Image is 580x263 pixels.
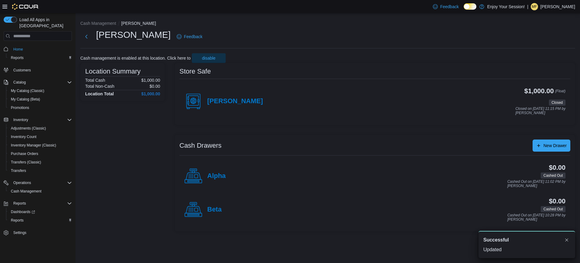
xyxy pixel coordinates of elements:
span: Adjustments (Classic) [11,126,46,131]
p: $0.00 [150,84,160,89]
h4: $1,000.00 [141,91,160,96]
button: Customers [1,66,74,74]
a: Home [11,46,25,53]
span: My Catalog (Classic) [8,87,72,94]
span: Reports [8,217,72,224]
span: Promotions [11,105,29,110]
input: Dark Mode [464,3,476,10]
span: Successful [483,236,509,244]
span: Inventory Manager (Classic) [11,143,56,148]
h4: [PERSON_NAME] [207,97,263,105]
img: Cova [12,4,39,10]
span: Cash Management [8,188,72,195]
p: Cashed Out on [DATE] 10:28 PM by [PERSON_NAME] [507,213,565,222]
button: Operations [11,179,34,186]
button: Reports [11,200,28,207]
button: New Drawer [533,140,570,152]
p: [PERSON_NAME] [540,3,575,10]
a: My Catalog (Beta) [8,96,43,103]
a: Reports [8,54,26,61]
span: My Catalog (Beta) [8,96,72,103]
span: Purchase Orders [8,150,72,157]
button: Inventory [11,116,31,123]
span: Transfers (Classic) [11,160,41,165]
span: Reports [11,200,72,207]
span: My Catalog (Classic) [11,88,44,93]
p: $1,000.00 [141,78,160,83]
span: Cashed Out [541,206,565,212]
a: Settings [11,229,29,236]
span: Adjustments (Classic) [8,125,72,132]
span: Inventory [13,117,28,122]
a: Feedback [430,1,461,13]
button: Reports [1,199,74,208]
button: Reports [6,216,74,225]
button: Catalog [1,78,74,87]
a: Promotions [8,104,32,111]
a: My Catalog (Classic) [8,87,47,94]
h6: Total Non-Cash [85,84,114,89]
h4: Beta [207,206,222,214]
span: Catalog [13,80,26,85]
span: Cashed Out [541,173,565,179]
button: Adjustments (Classic) [6,124,74,133]
a: Adjustments (Classic) [8,125,48,132]
button: My Catalog (Beta) [6,95,74,104]
span: Customers [13,68,31,73]
h4: Alpha [207,172,226,180]
p: Enjoy Your Session! [487,3,525,10]
nav: Complex example [4,42,72,253]
button: Home [1,44,74,53]
a: Feedback [174,31,205,43]
a: Dashboards [8,208,37,215]
p: Closed on [DATE] 11:15 PM by [PERSON_NAME] [515,107,565,115]
span: Purchase Orders [11,151,38,156]
button: [PERSON_NAME] [121,21,156,26]
button: Operations [1,179,74,187]
h3: Store Safe [179,68,211,75]
span: Customers [11,66,72,74]
p: Cash management is enabled at this location. Click here to [80,56,191,61]
span: Dashboards [8,208,72,215]
div: Notification [483,236,570,244]
p: (Float) [555,87,565,98]
span: Transfers (Classic) [8,159,72,166]
span: Inventory Manager (Classic) [8,142,72,149]
button: Catalog [11,79,28,86]
span: disable [202,55,215,61]
button: Settings [1,228,74,237]
p: Cashed Out on [DATE] 11:02 PM by [PERSON_NAME] [507,180,565,188]
button: Inventory Manager (Classic) [6,141,74,150]
span: Closed [552,100,563,105]
button: My Catalog (Classic) [6,87,74,95]
span: Home [13,47,23,52]
h3: Cash Drawers [179,142,221,149]
button: Dismiss toast [563,236,570,244]
h6: Total Cash [85,78,105,83]
span: Feedback [440,4,459,10]
button: Inventory [1,116,74,124]
h4: Location Total [85,91,114,96]
div: Mitchell Froom [531,3,538,10]
a: Inventory Count [8,133,39,140]
span: Cashed Out [543,206,563,212]
button: Cash Management [80,21,116,26]
button: Next [80,31,92,43]
span: Feedback [184,34,202,40]
span: Transfers [11,168,26,173]
a: Reports [8,217,26,224]
a: Transfers (Classic) [8,159,43,166]
span: Load All Apps in [GEOGRAPHIC_DATA] [17,17,72,29]
h1: [PERSON_NAME] [96,29,171,41]
button: Transfers (Classic) [6,158,74,166]
span: Closed [549,100,565,106]
a: Inventory Manager (Classic) [8,142,59,149]
span: Inventory Count [8,133,72,140]
a: Cash Management [8,188,44,195]
h3: $0.00 [549,198,565,205]
p: | [527,3,528,10]
span: Transfers [8,167,72,174]
span: Promotions [8,104,72,111]
span: Dashboards [11,209,35,214]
